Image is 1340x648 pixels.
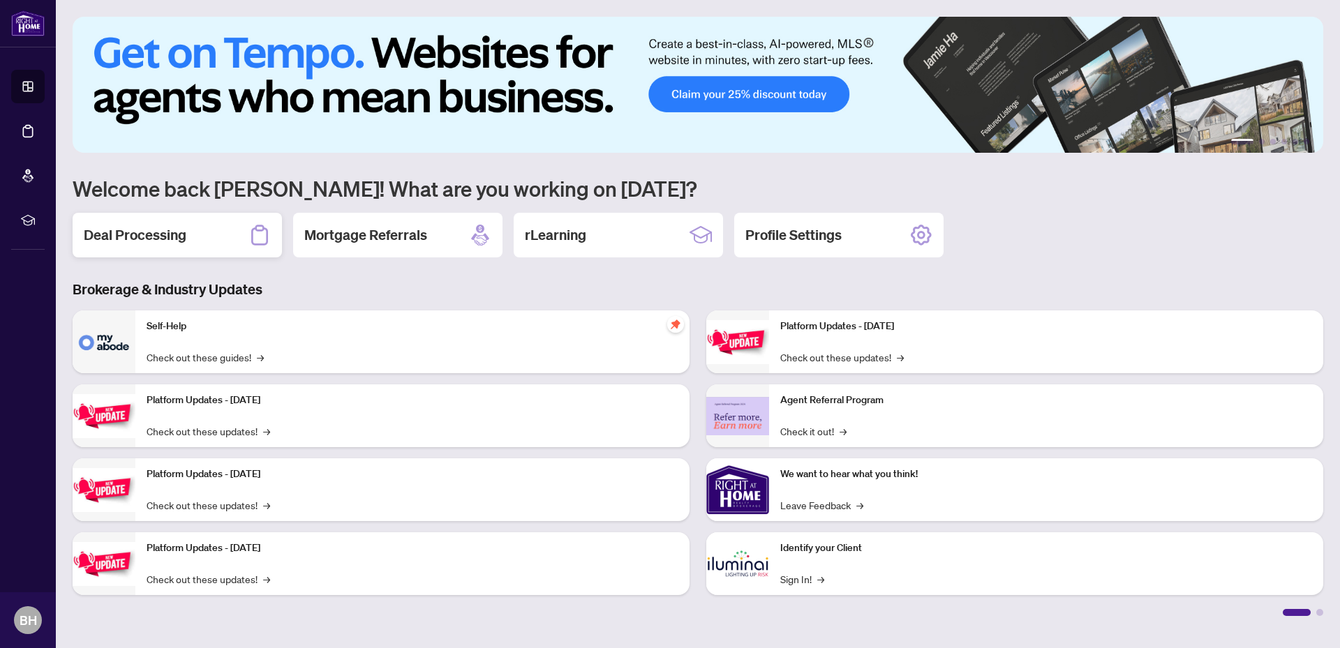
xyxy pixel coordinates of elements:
[73,17,1323,153] img: Slide 0
[706,397,769,435] img: Agent Referral Program
[11,10,45,36] img: logo
[780,319,1312,334] p: Platform Updates - [DATE]
[525,225,586,245] h2: rLearning
[667,316,684,333] span: pushpin
[84,225,186,245] h2: Deal Processing
[897,349,904,365] span: →
[263,423,270,439] span: →
[1231,139,1253,144] button: 1
[73,310,135,373] img: Self-Help
[147,571,270,587] a: Check out these updates!→
[856,497,863,513] span: →
[780,393,1312,408] p: Agent Referral Program
[263,571,270,587] span: →
[73,542,135,586] img: Platform Updates - July 8, 2025
[147,467,678,482] p: Platform Updates - [DATE]
[706,320,769,364] img: Platform Updates - June 23, 2025
[147,541,678,556] p: Platform Updates - [DATE]
[257,349,264,365] span: →
[73,394,135,438] img: Platform Updates - September 16, 2025
[780,541,1312,556] p: Identify your Client
[840,423,847,439] span: →
[780,467,1312,482] p: We want to hear what you think!
[147,393,678,408] p: Platform Updates - [DATE]
[1304,139,1309,144] button: 6
[780,423,847,439] a: Check it out!→
[147,319,678,334] p: Self-Help
[745,225,842,245] h2: Profile Settings
[706,532,769,595] img: Identify your Client
[304,225,427,245] h2: Mortgage Referrals
[147,423,270,439] a: Check out these updates!→
[147,497,270,513] a: Check out these updates!→
[73,468,135,512] img: Platform Updates - July 21, 2025
[780,571,824,587] a: Sign In!→
[1259,139,1265,144] button: 2
[1284,599,1326,641] button: Open asap
[780,497,863,513] a: Leave Feedback→
[73,175,1323,202] h1: Welcome back [PERSON_NAME]! What are you working on [DATE]?
[1281,139,1287,144] button: 4
[1293,139,1298,144] button: 5
[263,497,270,513] span: →
[706,458,769,521] img: We want to hear what you think!
[147,349,264,365] a: Check out these guides!→
[817,571,824,587] span: →
[20,610,37,630] span: BH
[73,280,1323,299] h3: Brokerage & Industry Updates
[780,349,904,365] a: Check out these updates!→
[1270,139,1276,144] button: 3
